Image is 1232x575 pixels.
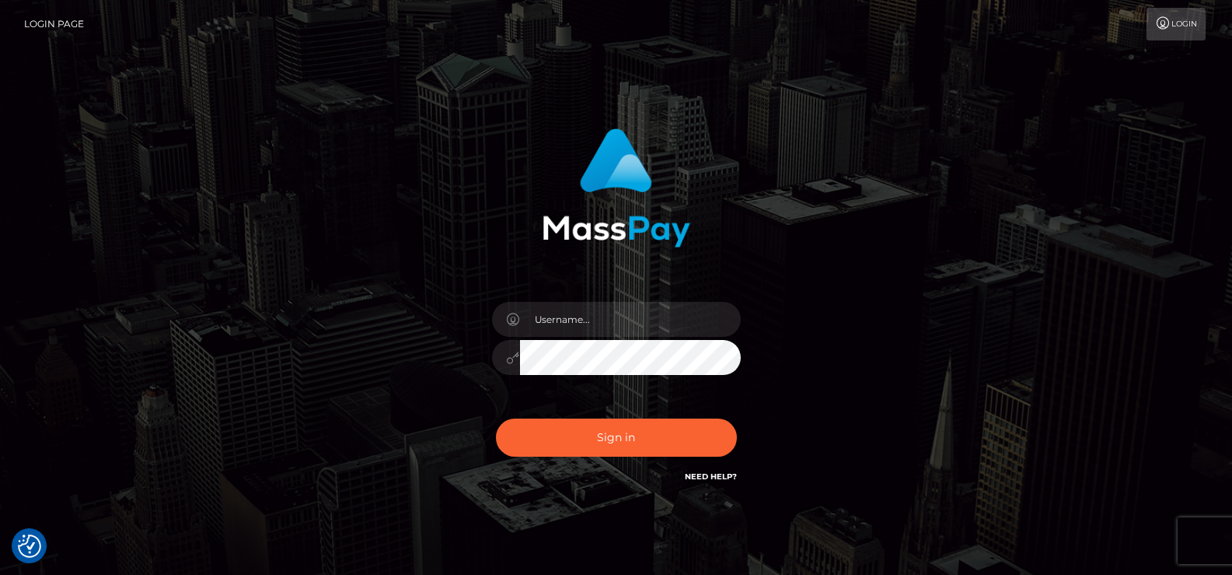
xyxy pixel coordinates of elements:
button: Sign in [496,419,737,457]
a: Login [1146,8,1206,40]
a: Need Help? [685,472,737,482]
img: Revisit consent button [18,535,41,558]
img: MassPay Login [543,128,690,247]
input: Username... [520,302,741,337]
a: Login Page [24,8,84,40]
button: Consent Preferences [18,535,41,558]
